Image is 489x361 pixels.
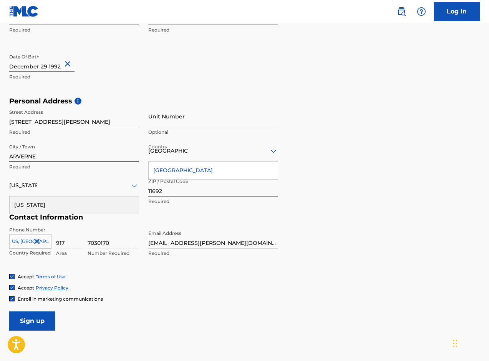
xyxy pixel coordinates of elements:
p: Required [9,73,139,80]
span: i [75,98,81,105]
div: [GEOGRAPHIC_DATA] [149,162,278,179]
img: checkbox [10,274,14,279]
img: checkbox [10,296,14,301]
a: Public Search [394,4,409,19]
button: Close [63,52,75,76]
p: Number Required [88,250,138,257]
p: Required [148,250,278,257]
div: Help [414,4,429,19]
label: Country [148,139,167,150]
img: search [397,7,406,16]
span: Accept [18,285,34,291]
p: Required [9,129,139,136]
span: Enroll in marketing communications [18,296,103,302]
img: checkbox [10,285,14,290]
div: Drag [453,332,458,355]
a: Terms of Use [36,274,65,279]
img: MLC Logo [9,6,39,17]
p: Country Required [9,250,51,256]
iframe: Chat Widget [451,324,489,361]
p: Optional [148,129,278,136]
p: Area [56,250,83,257]
div: [US_STATE] [10,196,139,214]
p: Required [148,27,278,33]
p: Required [9,163,139,170]
input: Sign up [9,311,55,331]
h5: Personal Address [9,97,480,106]
img: help [417,7,426,16]
a: Privacy Policy [36,285,68,291]
a: Log In [434,2,480,21]
p: Required [9,27,139,33]
span: Accept [18,274,34,279]
p: Required [148,198,278,205]
h5: Contact Information [9,213,278,222]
